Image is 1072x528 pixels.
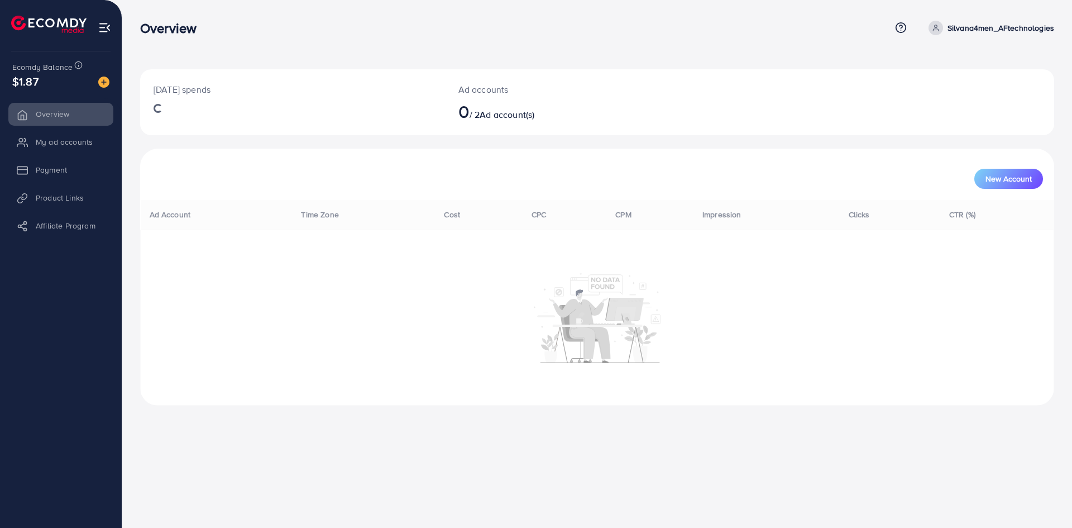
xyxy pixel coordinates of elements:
h3: Overview [140,20,205,36]
p: Ad accounts [458,83,660,96]
img: image [98,77,109,88]
img: logo [11,16,87,33]
h2: / 2 [458,101,660,122]
span: Ad account(s) [480,108,534,121]
p: [DATE] spends [154,83,432,96]
span: Ecomdy Balance [12,61,73,73]
img: menu [98,21,111,34]
span: New Account [985,175,1032,183]
a: Silvana4men_AFtechnologies [924,21,1054,35]
button: New Account [974,169,1043,189]
p: Silvana4men_AFtechnologies [947,21,1054,35]
span: $1.87 [12,73,39,89]
span: 0 [458,98,470,124]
